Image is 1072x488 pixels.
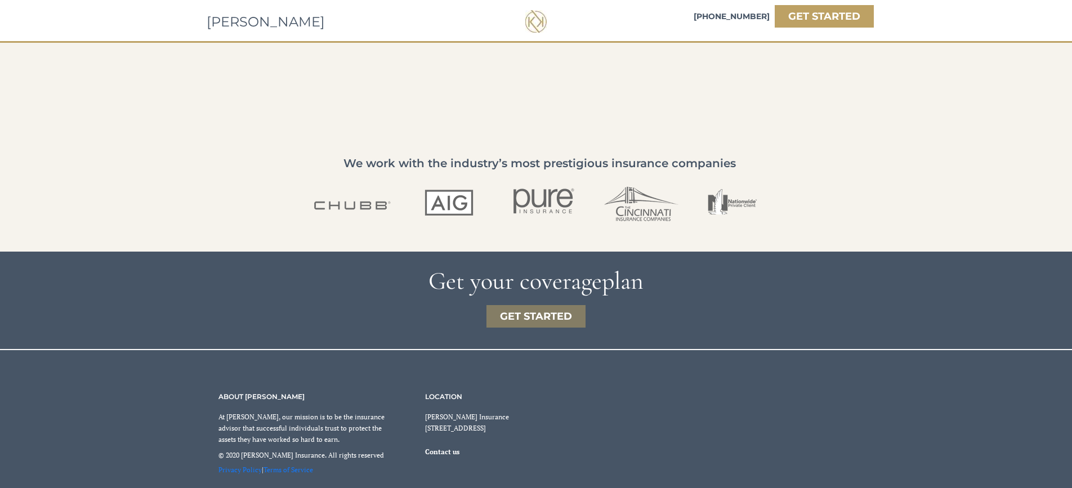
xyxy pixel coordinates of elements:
[602,266,644,296] span: plan
[218,451,384,459] span: © 2020 [PERSON_NAME] Insurance. All rights reserved
[218,392,305,401] span: ABOUT [PERSON_NAME]
[218,465,316,474] span: |
[428,266,602,296] span: Get your coverage
[486,305,586,328] a: GET STARTED
[425,392,462,401] span: LOCATION
[694,11,770,21] span: [PHONE_NUMBER]
[500,310,572,323] strong: GET STARTED
[425,447,459,456] a: Contact us
[425,413,509,432] span: [PERSON_NAME] Insurance [STREET_ADDRESS]
[788,10,860,23] strong: GET STARTED
[207,14,325,30] span: [PERSON_NAME]
[218,413,385,444] span: At [PERSON_NAME], our mission is to be the insurance advisor that successful individuals trust to...
[343,156,736,170] span: We work with the industry’s most prestigious insurance companies
[263,465,313,474] a: Terms of Service
[218,465,262,474] a: Privacy Policy
[775,5,874,28] a: GET STARTED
